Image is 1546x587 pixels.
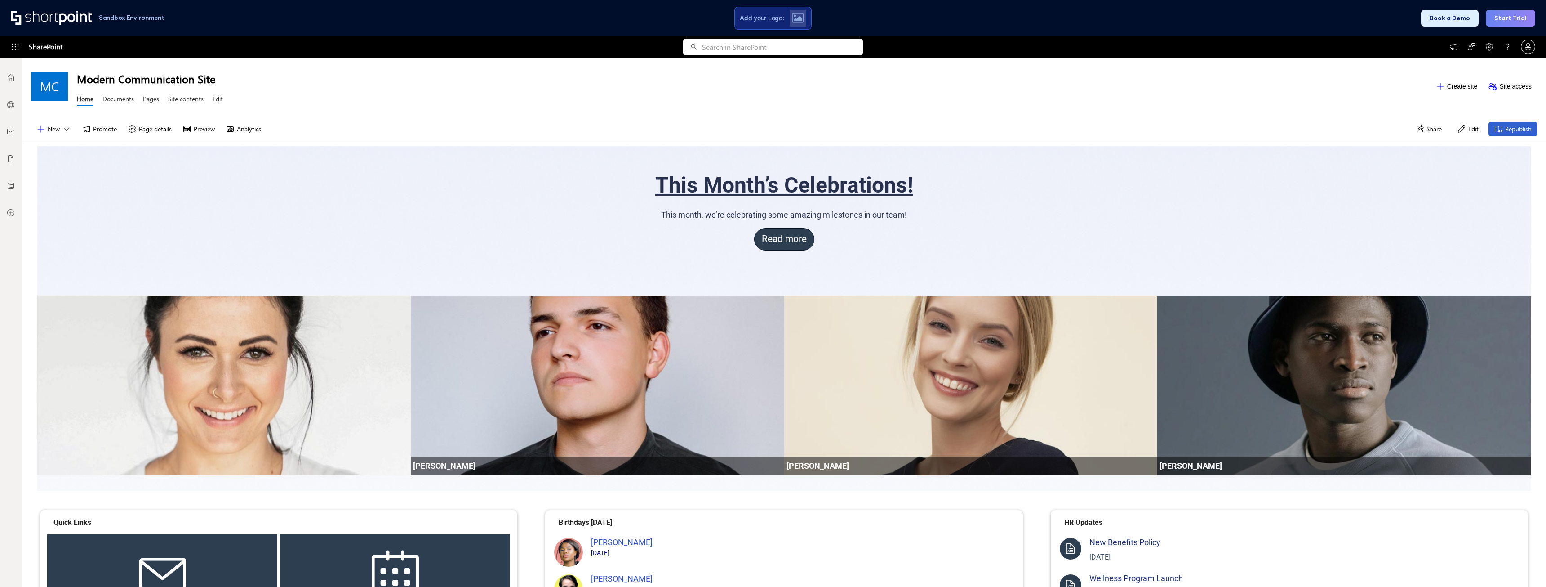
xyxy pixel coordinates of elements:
[1159,461,1528,470] div: [PERSON_NAME]
[102,94,134,106] a: Documents
[1089,572,1519,584] div: Wellness Program Launch
[143,94,159,106] a: Pages
[177,122,220,136] button: Preview
[1410,122,1447,136] button: Share
[413,461,782,470] div: [PERSON_NAME]
[591,573,1013,585] div: [PERSON_NAME]
[1430,79,1483,94] button: Create site
[411,475,784,489] div: Software Engineer
[220,122,267,136] button: Analytics
[702,39,863,55] input: Search in SharePoint
[740,14,784,22] span: Add your Logo:
[77,72,1430,86] h1: Modern Communication Site
[655,172,913,198] u: This Month’s Celebrations!
[1421,10,1479,27] button: Book a Demo
[168,94,204,106] a: Site contents
[53,518,91,527] strong: Quick Links
[1384,483,1546,587] iframe: Chat Widget
[591,548,1013,558] div: [DATE]
[1089,536,1519,548] div: New Benefits Policy
[1089,552,1519,563] div: [DATE]
[40,79,59,94] span: MC
[99,15,164,20] h1: Sandbox Environment
[122,122,177,136] button: Page details
[213,94,223,106] a: Edit
[784,475,1158,489] div: Software Engineer
[76,122,122,136] button: Promote
[1157,475,1531,489] div: Software Engineer
[1483,79,1537,94] button: Site access
[754,228,814,251] a: Read more
[792,13,804,23] img: Upload logo
[29,36,62,58] span: SharePoint
[77,94,93,106] a: Home
[1486,10,1535,27] button: Start Trial
[31,122,76,136] button: New
[1064,518,1102,527] strong: HR Updates
[661,210,907,220] span: This month, we’re celebrating some amazing milestones in our team!
[1452,122,1484,136] button: Edit
[591,536,1013,548] div: [PERSON_NAME]
[786,461,1155,470] div: [PERSON_NAME]
[1488,122,1537,136] button: Republish
[559,518,612,527] strong: Birthdays [DATE]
